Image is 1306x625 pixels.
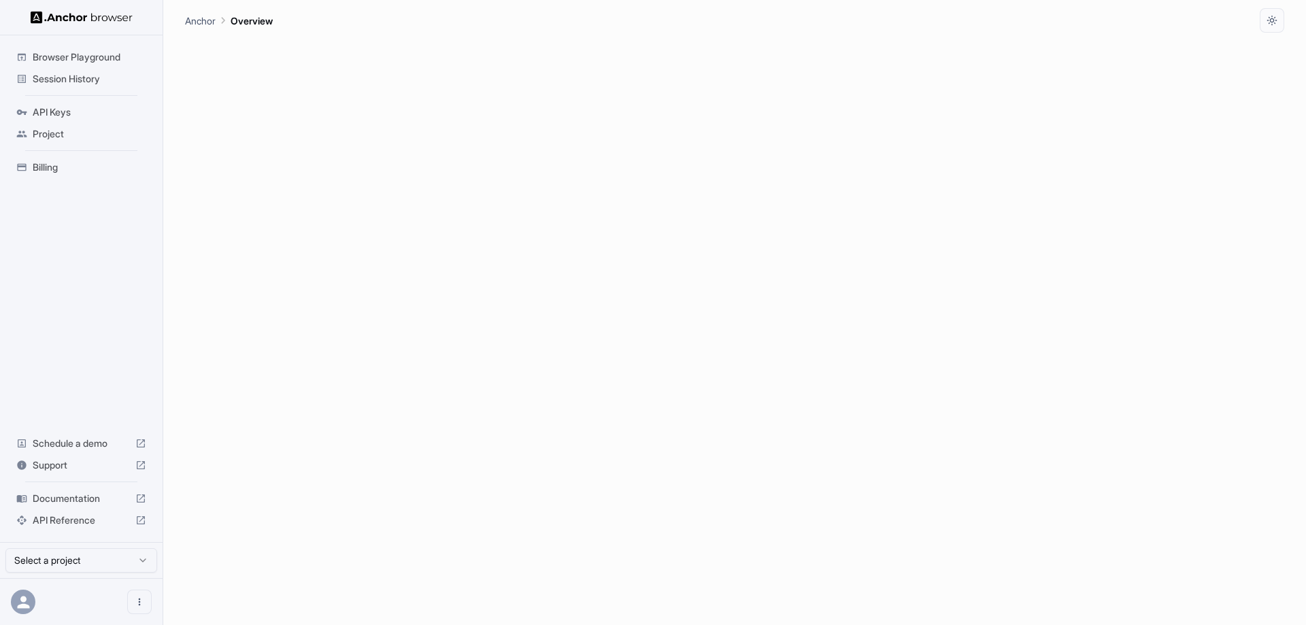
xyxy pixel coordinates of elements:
[185,14,216,28] p: Anchor
[11,454,152,476] div: Support
[11,46,152,68] div: Browser Playground
[11,488,152,509] div: Documentation
[33,105,146,119] span: API Keys
[33,492,130,505] span: Documentation
[33,127,146,141] span: Project
[33,161,146,174] span: Billing
[185,13,273,28] nav: breadcrumb
[31,11,133,24] img: Anchor Logo
[11,101,152,123] div: API Keys
[33,513,130,527] span: API Reference
[231,14,273,28] p: Overview
[33,50,146,64] span: Browser Playground
[33,437,130,450] span: Schedule a demo
[127,590,152,614] button: Open menu
[33,458,130,472] span: Support
[11,509,152,531] div: API Reference
[11,433,152,454] div: Schedule a demo
[11,156,152,178] div: Billing
[11,68,152,90] div: Session History
[11,123,152,145] div: Project
[33,72,146,86] span: Session History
